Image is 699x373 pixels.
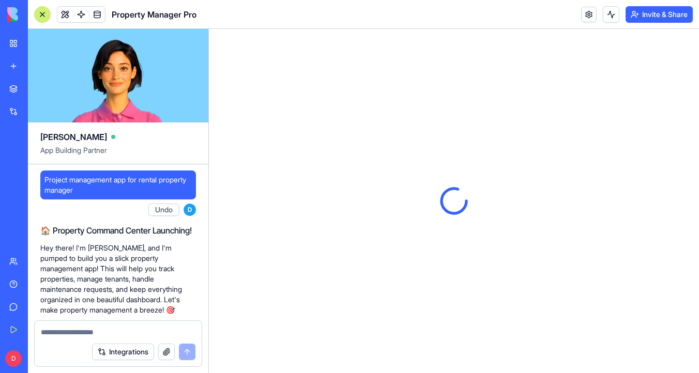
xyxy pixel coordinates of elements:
button: Integrations [92,344,154,360]
h2: 🏠 Property Command Center Launching! [40,224,196,237]
span: D [184,204,196,216]
button: Undo [148,204,179,216]
span: Project management app for rental property manager [44,175,192,195]
button: Invite & Share [626,6,693,23]
p: Let me start by creating the foundation with your data structure... [40,319,196,340]
span: [PERSON_NAME] [40,131,107,143]
img: logo [7,7,71,22]
span: D [5,350,22,367]
p: Hey there! I'm [PERSON_NAME], and I'm pumped to build you a slick property management app! This w... [40,243,196,315]
span: Property Manager Pro [112,8,196,21]
span: App Building Partner [40,145,196,164]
